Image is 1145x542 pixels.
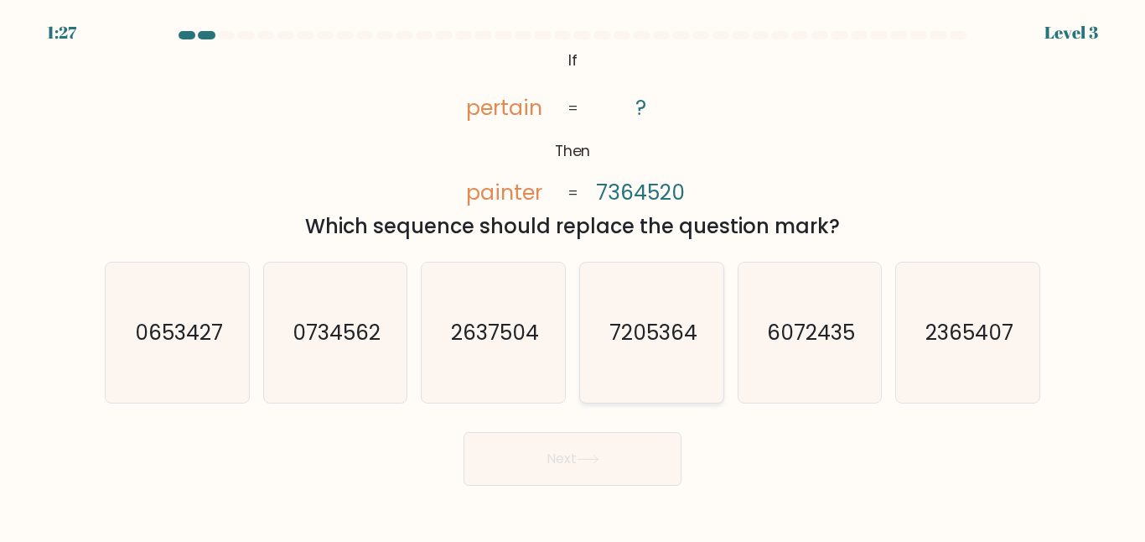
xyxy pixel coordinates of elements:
[47,20,76,45] div: 1:27
[293,318,381,347] text: 0734562
[441,46,705,209] svg: @import url('[URL][DOMAIN_NAME]);
[596,178,686,207] tspan: 7364520
[567,183,578,203] tspan: =
[567,98,578,118] tspan: =
[555,142,591,162] tspan: Then
[134,318,222,347] text: 0653427
[464,432,681,486] button: Next
[925,318,1013,347] text: 2365407
[635,94,646,123] tspan: ?
[767,318,855,347] text: 6072435
[1044,20,1098,45] div: Level 3
[568,50,578,70] tspan: If
[466,178,542,207] tspan: painter
[451,318,539,347] text: 2637504
[466,94,542,123] tspan: pertain
[609,318,697,347] text: 7205364
[115,211,1030,242] div: Which sequence should replace the question mark?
